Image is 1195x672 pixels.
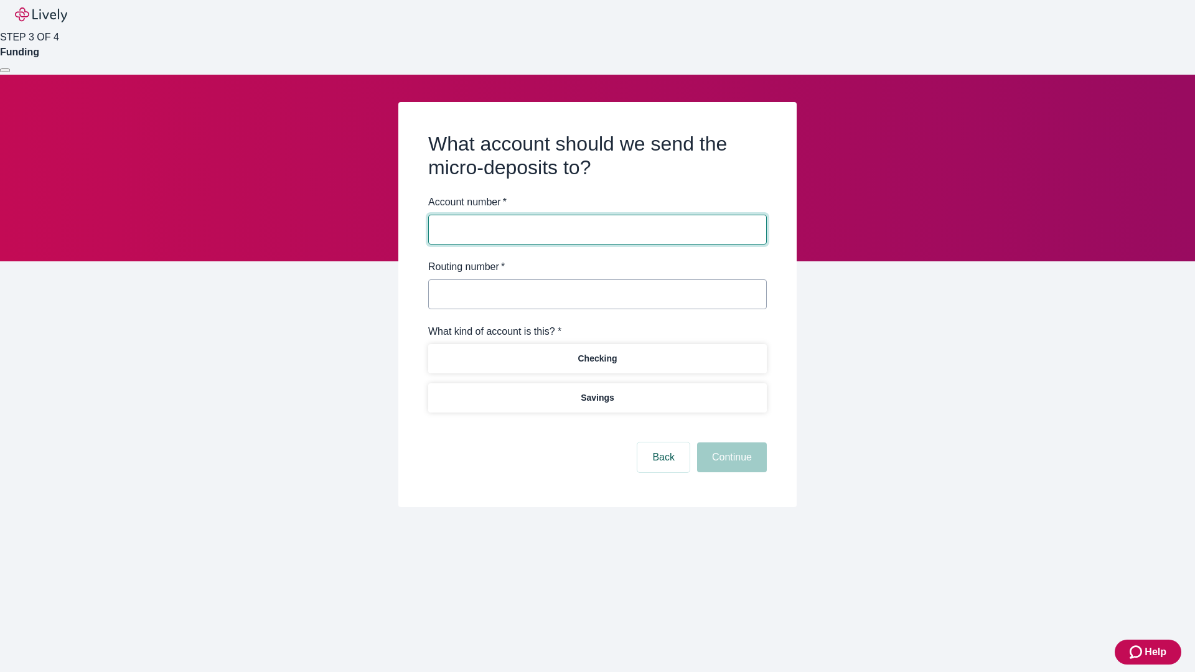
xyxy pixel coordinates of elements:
[581,391,614,404] p: Savings
[428,259,505,274] label: Routing number
[428,344,767,373] button: Checking
[1115,640,1181,665] button: Zendesk support iconHelp
[428,324,561,339] label: What kind of account is this? *
[428,195,507,210] label: Account number
[428,383,767,413] button: Savings
[578,352,617,365] p: Checking
[637,442,690,472] button: Back
[428,132,767,180] h2: What account should we send the micro-deposits to?
[15,7,67,22] img: Lively
[1130,645,1145,660] svg: Zendesk support icon
[1145,645,1166,660] span: Help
